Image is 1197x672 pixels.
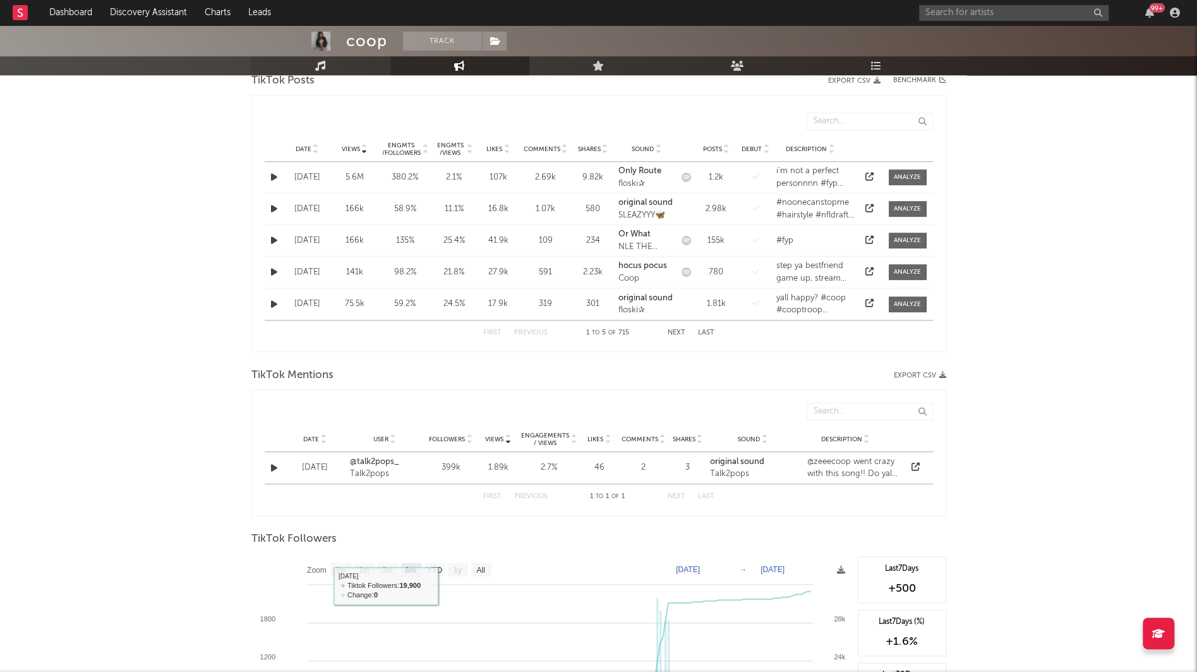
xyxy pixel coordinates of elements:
span: of [611,494,619,499]
div: +500 [865,581,939,596]
a: Benchmark [893,73,946,89]
span: Posts [703,145,722,153]
div: 166k [334,203,375,216]
div: 24.5 % [435,298,473,310]
input: Search... [807,113,933,130]
div: [DATE] [287,461,344,474]
div: yall happy? #coop #cooptroop #flomilli [776,292,854,317]
text: Zoom [307,566,327,575]
div: [DATE] [287,235,328,247]
div: 591 [524,266,568,279]
div: 399k [426,461,476,474]
text: 1200 [260,653,275,661]
div: 41.9k [479,235,517,247]
div: #fyp [776,235,854,247]
div: 1.81k [697,298,735,310]
div: Talk2pops [350,468,419,480]
div: Engmts / Views [435,142,466,157]
span: Comments [524,145,560,153]
span: TikTok Followers [251,532,337,547]
div: 11.1 % [435,203,473,216]
div: 380.2 % [382,171,429,184]
span: Followers [429,436,465,443]
span: Shares [578,145,601,153]
button: Export CSV [894,372,946,379]
div: 234 [574,235,612,247]
span: Shares [673,436,695,443]
text: 1m [358,566,369,575]
text: YTD [426,566,442,575]
text: → [739,565,747,574]
div: Engmts / Followers [382,142,421,157]
span: Sound [738,436,760,443]
div: Last 7 Days (%) [865,616,939,628]
div: 1.07k [524,203,568,216]
strong: original sound [710,458,764,466]
div: 2.69k [524,171,568,184]
div: 75.5k [334,298,375,310]
div: 25.4 % [435,235,473,247]
div: 135 % [382,235,429,247]
div: 2.7 % [520,461,577,474]
div: 3 [672,461,704,474]
strong: Only Route [618,167,661,175]
div: 1 1 1 [573,489,642,504]
div: 780 [697,266,735,279]
text: 6m [405,566,416,575]
span: Description [786,145,827,153]
text: 1w [335,566,346,575]
button: Last [698,329,714,336]
span: Engagements / Views [520,432,570,447]
input: Search... [807,403,933,420]
div: 301 [574,298,612,310]
div: 98.2 % [382,266,429,279]
div: 21.8 % [435,266,473,279]
button: Previous [514,493,548,500]
a: original soundSLEAZYYY🦋 [618,197,675,221]
div: 1.2k [697,171,735,184]
span: Date [296,145,311,153]
span: Date [303,436,319,443]
button: 99+ [1145,8,1154,18]
text: [DATE] [761,565,785,574]
div: [DATE] [287,266,328,279]
a: original soundfloski✰ [618,292,675,317]
div: 46 [584,461,615,474]
text: 24k [834,653,845,661]
button: Track [403,32,482,51]
div: 107k [479,171,517,184]
div: NLE THE GREAT [618,241,675,254]
span: User [373,436,388,443]
span: to [592,330,599,336]
button: First [483,493,502,500]
div: 2.23k [574,266,612,279]
div: 5.6M [334,171,375,184]
text: 1800 [260,615,275,623]
div: floski✰ [618,178,675,190]
div: [DATE] [287,203,328,216]
div: 17.9k [479,298,517,310]
span: Debut [742,145,762,153]
div: [DATE] [287,171,328,184]
div: Talk2pops [710,468,764,480]
span: TikTok Posts [251,73,315,89]
span: Comments [622,436,658,443]
button: Next [668,493,685,500]
text: All [476,566,484,575]
strong: original sound [618,294,673,302]
div: 2 [622,461,666,474]
div: 9.82k [574,171,612,184]
button: Next [668,329,685,336]
button: Previous [514,329,548,336]
div: [DATE] [287,298,328,310]
a: original soundTalk2pops [710,456,764,480]
a: @talk2pops_ [350,456,419,468]
div: Coop [618,272,675,285]
span: Views [485,436,503,443]
div: Last 7 Days [865,563,939,575]
text: 28k [834,615,845,623]
a: hocus pocusCoop [618,260,675,284]
text: [DATE] [676,565,700,574]
div: 99 + [1149,3,1165,13]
